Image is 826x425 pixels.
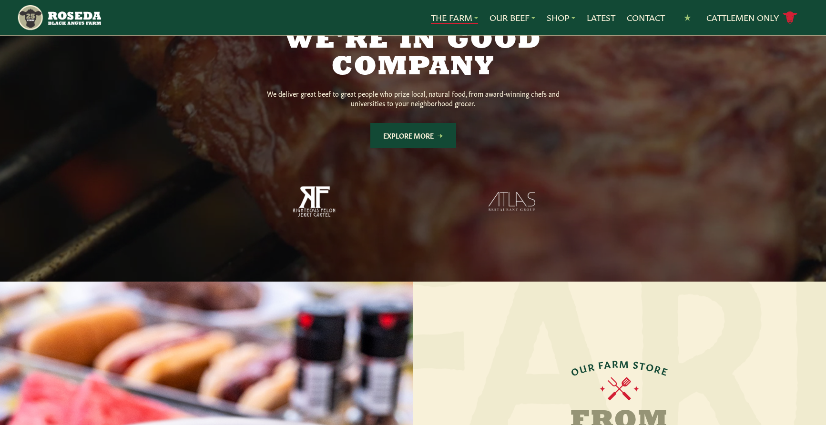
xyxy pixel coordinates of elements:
span: F [597,358,605,370]
span: O [569,364,581,377]
span: R [653,363,663,374]
span: R [586,360,595,372]
a: Explore More [370,123,456,148]
div: OUR FARM STORE [569,358,670,377]
span: S [632,358,640,369]
a: Contact [627,11,665,24]
span: A [603,358,612,369]
a: Latest [587,11,615,24]
a: Shop [547,11,575,24]
span: T [639,359,647,371]
h2: We're in Good Company [230,28,596,81]
img: https://roseda.com/wp-content/uploads/2021/05/roseda-25-header.png [17,4,102,31]
span: E [660,364,670,376]
a: The Farm [431,11,478,24]
a: Cattlemen Only [706,10,798,26]
span: R [612,357,619,368]
span: M [619,357,630,368]
a: Our Beef [489,11,535,24]
p: We deliver great beef to great people who prize local, natural food, from award-winning chefs and... [261,89,566,108]
span: U [578,362,588,374]
span: O [645,360,655,372]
